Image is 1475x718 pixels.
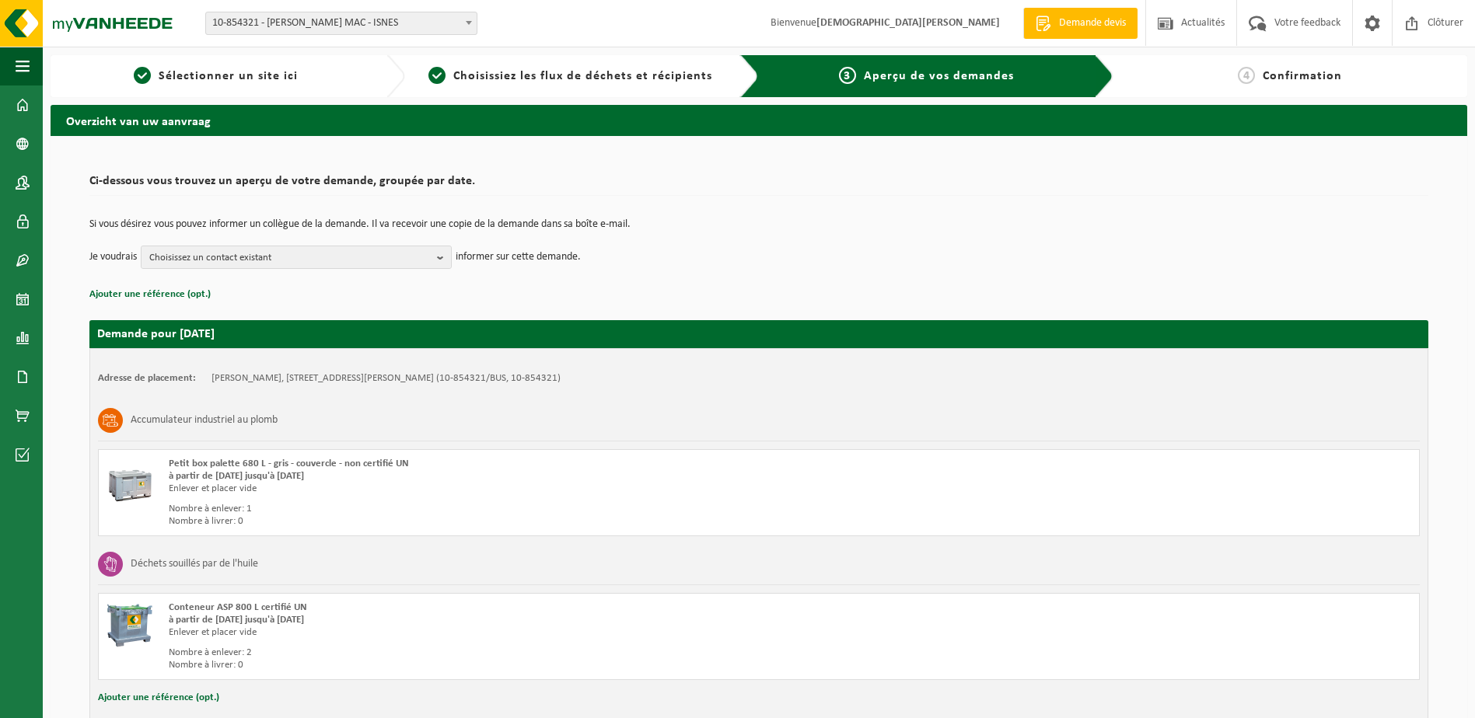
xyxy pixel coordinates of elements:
strong: Demande pour [DATE] [97,328,215,340]
span: Choisissiez les flux de déchets et récipients [453,70,712,82]
a: Demande devis [1023,8,1138,39]
a: 1Sélectionner un site ici [58,67,374,85]
span: Conteneur ASP 800 L certifié UN [169,602,307,612]
div: Nombre à livrer: 0 [169,515,821,528]
strong: [DEMOGRAPHIC_DATA][PERSON_NAME] [816,17,1000,29]
div: Nombre à enlever: 2 [169,647,821,659]
p: Si vous désirez vous pouvez informer un collègue de la demande. Il va recevoir une copie de la de... [89,219,1428,230]
p: Je voudrais [89,246,137,269]
h3: Accumulateur industriel au plomb [131,408,278,433]
button: Ajouter une référence (opt.) [89,284,211,305]
button: Choisissez un contact existant [141,246,452,269]
strong: Adresse de placement: [98,373,196,383]
span: Choisissez un contact existant [149,246,431,270]
img: PB-AP-0800-MET-02-01.png [107,601,153,648]
strong: à partir de [DATE] jusqu'à [DATE] [169,615,304,625]
div: Enlever et placer vide [169,626,821,639]
a: 2Choisissiez les flux de déchets et récipients [413,67,729,85]
h3: Déchets souillés par de l'huile [131,552,258,577]
span: Demande devis [1055,16,1130,31]
span: Petit box palette 680 L - gris - couvercle - non certifié UN [169,458,409,469]
button: Ajouter une référence (opt.) [98,688,219,708]
div: Nombre à livrer: 0 [169,659,821,671]
span: Confirmation [1263,70,1342,82]
span: Aperçu de vos demandes [864,70,1014,82]
span: 3 [839,67,856,84]
strong: à partir de [DATE] jusqu'à [DATE] [169,471,304,481]
span: 4 [1238,67,1255,84]
span: 1 [134,67,151,84]
p: informer sur cette demande. [456,246,581,269]
div: Enlever et placer vide [169,483,821,495]
span: 2 [428,67,446,84]
h2: Overzicht van uw aanvraag [51,105,1467,135]
span: 10-854321 - ELIA CRÉALYS MAC - ISNES [205,12,477,35]
h2: Ci-dessous vous trouvez un aperçu de votre demande, groupée par date. [89,175,1428,196]
span: Sélectionner un site ici [159,70,298,82]
td: [PERSON_NAME], [STREET_ADDRESS][PERSON_NAME] (10-854321/BUS, 10-854321) [211,372,561,385]
div: Nombre à enlever: 1 [169,503,821,515]
span: 10-854321 - ELIA CRÉALYS MAC - ISNES [206,12,477,34]
img: PB-LB-0680-HPE-GY-11.png [107,458,153,504]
